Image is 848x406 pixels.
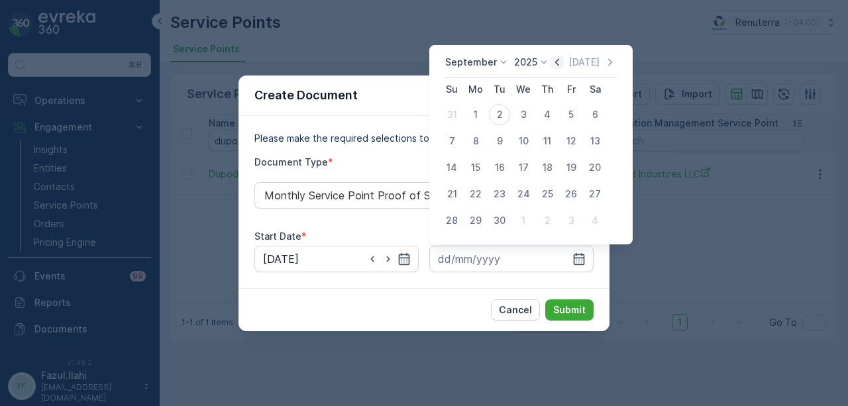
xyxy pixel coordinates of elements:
[545,299,594,321] button: Submit
[491,299,540,321] button: Cancel
[489,183,510,205] div: 23
[583,77,607,101] th: Saturday
[254,156,328,168] label: Document Type
[560,104,582,125] div: 5
[560,210,582,231] div: 3
[441,210,462,231] div: 28
[499,303,532,317] p: Cancel
[441,104,462,125] div: 31
[514,56,537,69] p: 2025
[489,157,510,178] div: 16
[553,303,586,317] p: Submit
[584,104,606,125] div: 6
[441,130,462,152] div: 7
[465,104,486,125] div: 1
[254,230,301,242] label: Start Date
[584,157,606,178] div: 20
[584,183,606,205] div: 27
[465,130,486,152] div: 8
[560,157,582,178] div: 19
[537,183,558,205] div: 25
[513,130,534,152] div: 10
[254,86,358,105] p: Create Document
[441,157,462,178] div: 14
[560,130,582,152] div: 12
[489,130,510,152] div: 9
[535,77,559,101] th: Thursday
[489,210,510,231] div: 30
[440,77,464,101] th: Sunday
[254,246,419,272] input: dd/mm/yyyy
[429,246,594,272] input: dd/mm/yyyy
[537,210,558,231] div: 2
[445,56,497,69] p: September
[254,132,594,145] p: Please make the required selections to create your document.
[568,56,600,69] p: [DATE]
[488,77,511,101] th: Tuesday
[465,210,486,231] div: 29
[584,210,606,231] div: 4
[489,104,510,125] div: 2
[513,104,534,125] div: 3
[513,210,534,231] div: 1
[560,183,582,205] div: 26
[465,183,486,205] div: 22
[464,77,488,101] th: Monday
[465,157,486,178] div: 15
[537,104,558,125] div: 4
[537,157,558,178] div: 18
[513,157,534,178] div: 17
[441,183,462,205] div: 21
[559,77,583,101] th: Friday
[584,130,606,152] div: 13
[511,77,535,101] th: Wednesday
[537,130,558,152] div: 11
[513,183,534,205] div: 24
